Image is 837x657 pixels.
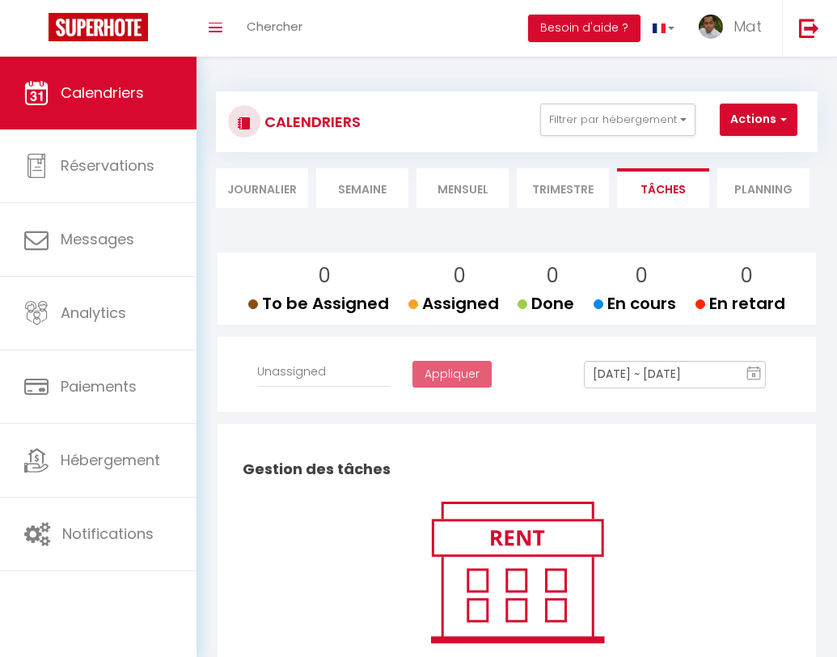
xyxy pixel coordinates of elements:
[517,168,609,208] li: Trimestre
[617,168,709,208] li: Tâches
[414,494,620,650] img: rent.png
[695,292,785,315] span: En retard
[216,168,308,208] li: Journalier
[247,18,302,35] span: Chercher
[799,18,819,38] img: logout
[13,6,61,55] button: Ouvrir le widget de chat LiveChat
[607,261,676,291] p: 0
[518,292,574,315] span: Done
[594,292,676,315] span: En cours
[699,15,723,39] img: ...
[412,361,492,388] button: Appliquer
[540,104,695,136] button: Filtrer par hébergement
[49,13,148,41] img: Super Booking
[528,15,640,42] button: Besoin d'aide ?
[733,16,762,36] span: Mat
[62,523,154,544] span: Notifications
[260,104,361,140] h3: CALENDRIERS
[752,371,756,379] text: 8
[408,292,499,315] span: Assigned
[316,168,408,208] li: Semaine
[61,155,154,176] span: Réservations
[61,83,144,103] span: Calendriers
[720,104,797,136] button: Actions
[717,168,810,208] li: Planning
[248,292,389,315] span: To be Assigned
[261,261,389,291] p: 0
[239,444,795,494] h2: Gestion des tâches
[531,261,574,291] p: 0
[61,376,137,396] span: Paiements
[708,261,785,291] p: 0
[416,168,509,208] li: Mensuel
[61,450,160,470] span: Hébergement
[61,303,126,323] span: Analytics
[421,261,499,291] p: 0
[584,361,766,388] input: Select Date Range
[61,229,134,249] span: Messages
